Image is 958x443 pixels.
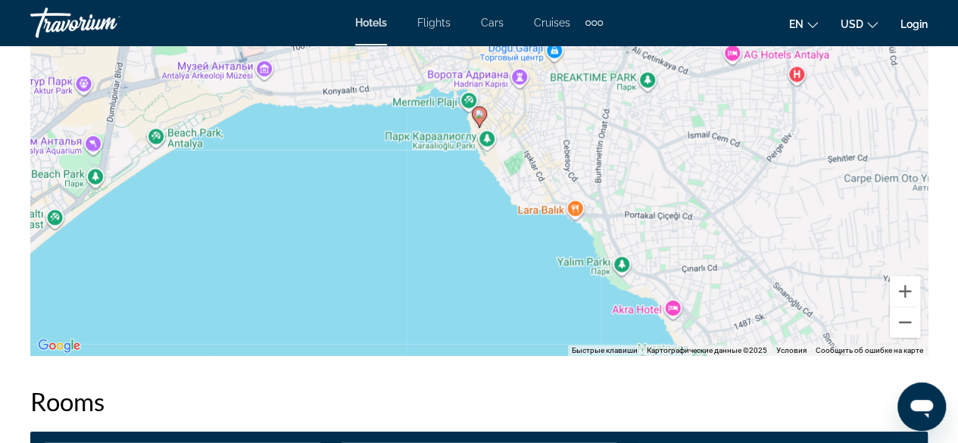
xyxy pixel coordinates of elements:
button: Увеличить [890,276,920,307]
a: Travorium [30,3,182,42]
button: Change language [789,13,818,35]
img: Google [34,336,84,356]
span: Картографические данные ©2025 [647,346,767,354]
button: Быстрые клавиши [572,345,638,356]
button: Change currency [841,13,878,35]
a: Cruises [534,17,570,29]
button: Extra navigation items [585,11,603,35]
span: en [789,18,804,30]
a: Открыть эту область в Google Картах (в новом окне) [34,336,84,356]
a: Сообщить об ошибке на карте [816,346,923,354]
a: Login [900,18,928,30]
button: Уменьшить [890,307,920,338]
h2: Rooms [30,386,928,416]
iframe: Кнопка запуска окна обмена сообщениями [897,382,946,431]
a: Flights [417,17,451,29]
a: Условия (ссылка откроется в новой вкладке) [776,346,807,354]
span: USD [841,18,863,30]
a: Cars [481,17,504,29]
a: Hotels [355,17,387,29]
